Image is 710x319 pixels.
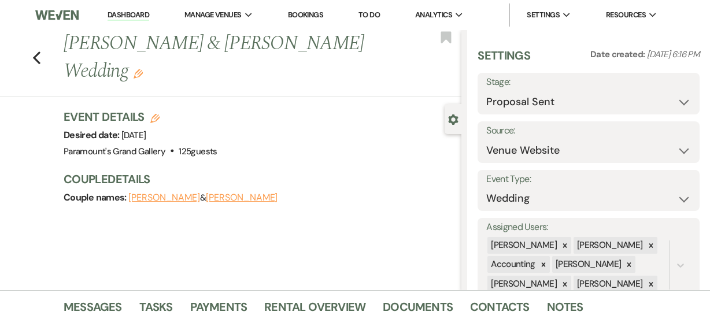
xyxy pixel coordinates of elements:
div: [PERSON_NAME] [487,276,559,292]
span: Date created: [590,49,647,60]
span: Desired date: [64,129,121,141]
button: [PERSON_NAME] [128,193,200,202]
a: Bookings [288,10,324,20]
div: Accounting [487,256,537,273]
span: Couple names: [64,191,128,203]
div: [PERSON_NAME] [487,237,559,254]
span: [DATE] [121,129,146,141]
span: Manage Venues [184,9,242,21]
label: Assigned Users: [486,219,691,236]
label: Stage: [486,74,691,91]
div: [PERSON_NAME] [574,276,645,292]
div: [PERSON_NAME] [574,237,645,254]
span: 125 guests [179,146,217,157]
a: To Do [358,10,380,20]
h3: Event Details [64,109,217,125]
label: Source: [486,123,691,139]
button: Edit [134,68,143,79]
span: Analytics [415,9,452,21]
span: [DATE] 6:16 PM [647,49,700,60]
label: Event Type: [486,171,691,188]
img: Weven Logo [35,3,78,27]
span: & [128,192,278,203]
span: Paramount's Grand Gallery [64,146,165,157]
h1: [PERSON_NAME] & [PERSON_NAME] Wedding [64,30,378,85]
span: Resources [606,9,646,21]
span: Settings [527,9,560,21]
h3: Settings [478,47,530,73]
button: Close lead details [448,113,458,124]
button: [PERSON_NAME] [206,193,278,202]
div: [PERSON_NAME] [552,256,623,273]
a: Dashboard [108,10,149,21]
h3: Couple Details [64,171,450,187]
